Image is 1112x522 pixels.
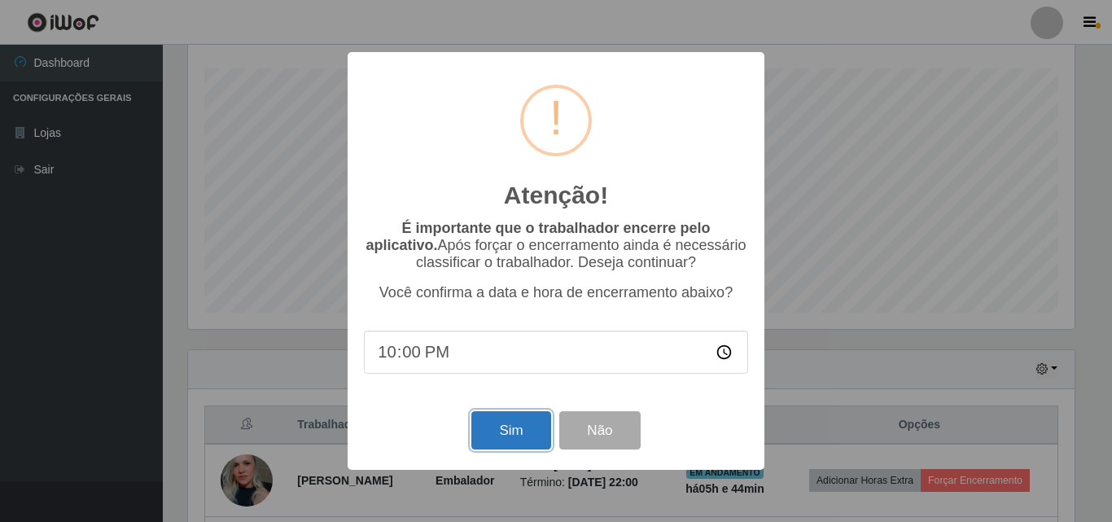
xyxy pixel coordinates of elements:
[364,284,748,301] p: Você confirma a data e hora de encerramento abaixo?
[364,220,748,271] p: Após forçar o encerramento ainda é necessário classificar o trabalhador. Deseja continuar?
[366,220,710,253] b: É importante que o trabalhador encerre pelo aplicativo.
[559,411,640,450] button: Não
[504,181,608,210] h2: Atenção!
[471,411,550,450] button: Sim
